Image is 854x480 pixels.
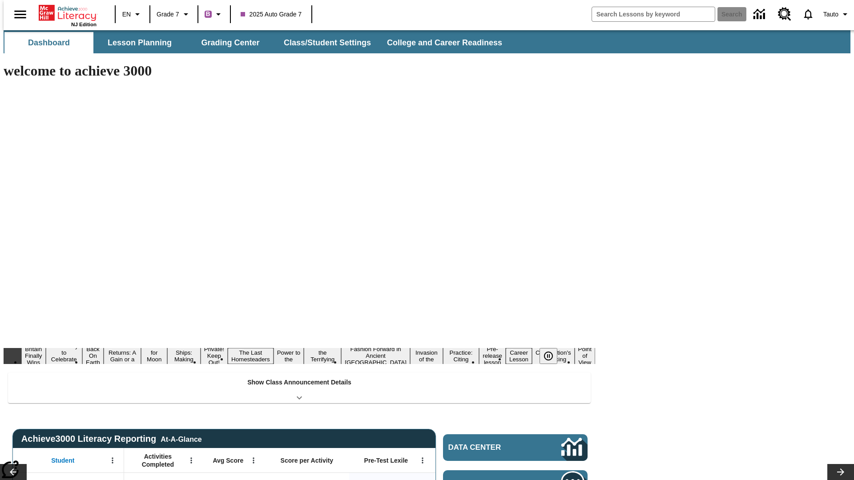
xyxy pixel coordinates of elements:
button: Language: EN, Select a language [118,6,147,22]
button: Slide 4 Free Returns: A Gain or a Drain? [104,341,141,371]
button: Slide 11 Fashion Forward in Ancient Rome [341,344,410,367]
button: Class/Student Settings [277,32,378,53]
button: Slide 13 Mixed Practice: Citing Evidence [443,341,479,371]
button: Slide 1 Britain Finally Wins [21,344,46,367]
a: Home [39,4,97,22]
div: Home [39,3,97,27]
span: Pre-Test Lexile [364,456,408,464]
span: Student [51,456,74,464]
button: Pause [540,348,557,364]
span: Avg Score [213,456,243,464]
span: Data Center [448,443,532,452]
button: Open Menu [185,454,198,467]
span: Activities Completed [129,452,187,468]
button: Grading Center [186,32,275,53]
p: Show Class Announcement Details [247,378,351,387]
a: Data Center [443,434,588,461]
span: NJ Edition [71,22,97,27]
button: Slide 3 Back On Earth [82,344,104,367]
button: Slide 16 The Constitution's Balancing Act [532,341,575,371]
button: Slide 14 Pre-release lesson [479,344,506,367]
div: Pause [540,348,566,364]
button: Slide 5 Time for Moon Rules? [141,341,167,371]
button: Slide 8 The Last Homesteaders [228,348,274,364]
button: Open Menu [416,454,429,467]
button: Slide 12 The Invasion of the Free CD [410,341,443,371]
button: Boost Class color is purple. Change class color [201,6,227,22]
input: search field [592,7,715,21]
button: Slide 9 Solar Power to the People [274,341,304,371]
button: College and Career Readiness [380,32,509,53]
button: Slide 15 Career Lesson [506,348,532,364]
button: Slide 7 Private! Keep Out! [201,344,228,367]
span: Tauto [823,10,838,19]
a: Resource Center, Will open in new tab [773,2,797,26]
span: Achieve3000 Literacy Reporting [21,434,202,444]
a: Data Center [748,2,773,27]
button: Open Menu [247,454,260,467]
button: Dashboard [4,32,93,53]
div: At-A-Glance [161,434,201,444]
span: B [206,8,210,20]
div: SubNavbar [4,30,850,53]
button: Lesson Planning [95,32,184,53]
button: Lesson carousel, Next [827,464,854,480]
button: Grade: Grade 7, Select a grade [153,6,195,22]
a: Notifications [797,3,820,26]
button: Slide 17 Point of View [575,344,595,367]
button: Slide 2 Get Ready to Celebrate Juneteenth! [46,341,83,371]
div: SubNavbar [4,32,510,53]
button: Open side menu [7,1,33,28]
span: EN [122,10,131,19]
div: Show Class Announcement Details [8,372,591,403]
span: 2025 Auto Grade 7 [241,10,302,19]
h1: welcome to achieve 3000 [4,63,595,79]
button: Profile/Settings [820,6,854,22]
button: Slide 10 Attack of the Terrifying Tomatoes [304,341,341,371]
button: Slide 6 Cruise Ships: Making Waves [167,341,201,371]
button: Open Menu [106,454,119,467]
span: Score per Activity [281,456,334,464]
span: Grade 7 [157,10,179,19]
